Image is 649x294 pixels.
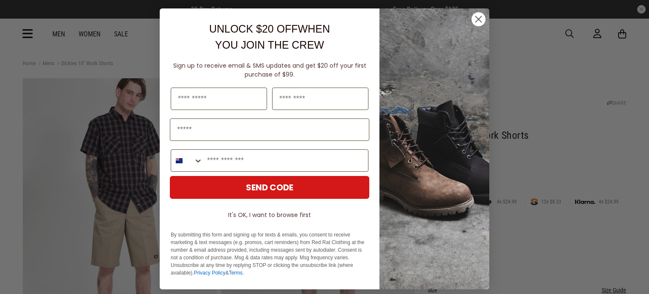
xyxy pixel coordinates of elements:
button: SEND CODE [170,176,369,199]
span: WHEN [298,23,330,35]
span: Sign up to receive email & SMS updates and get $20 off your first purchase of $99. [173,61,366,79]
span: YOU JOIN THE CREW [215,39,324,51]
img: f7662613-148e-4c88-9575-6c6b5b55a647.jpeg [379,8,489,289]
p: By submitting this form and signing up for texts & emails, you consent to receive marketing & tex... [171,231,368,277]
input: First Name [171,88,267,110]
button: Open LiveChat chat widget [7,3,32,29]
a: Privacy Policy [194,270,226,276]
input: Email [170,118,369,141]
span: UNLOCK $20 OFF [209,23,298,35]
button: Close dialog [471,12,486,27]
img: New Zealand [176,157,183,164]
a: Terms [229,270,243,276]
button: It's OK, I want to browse first [170,207,369,223]
button: Search Countries [171,150,203,171]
